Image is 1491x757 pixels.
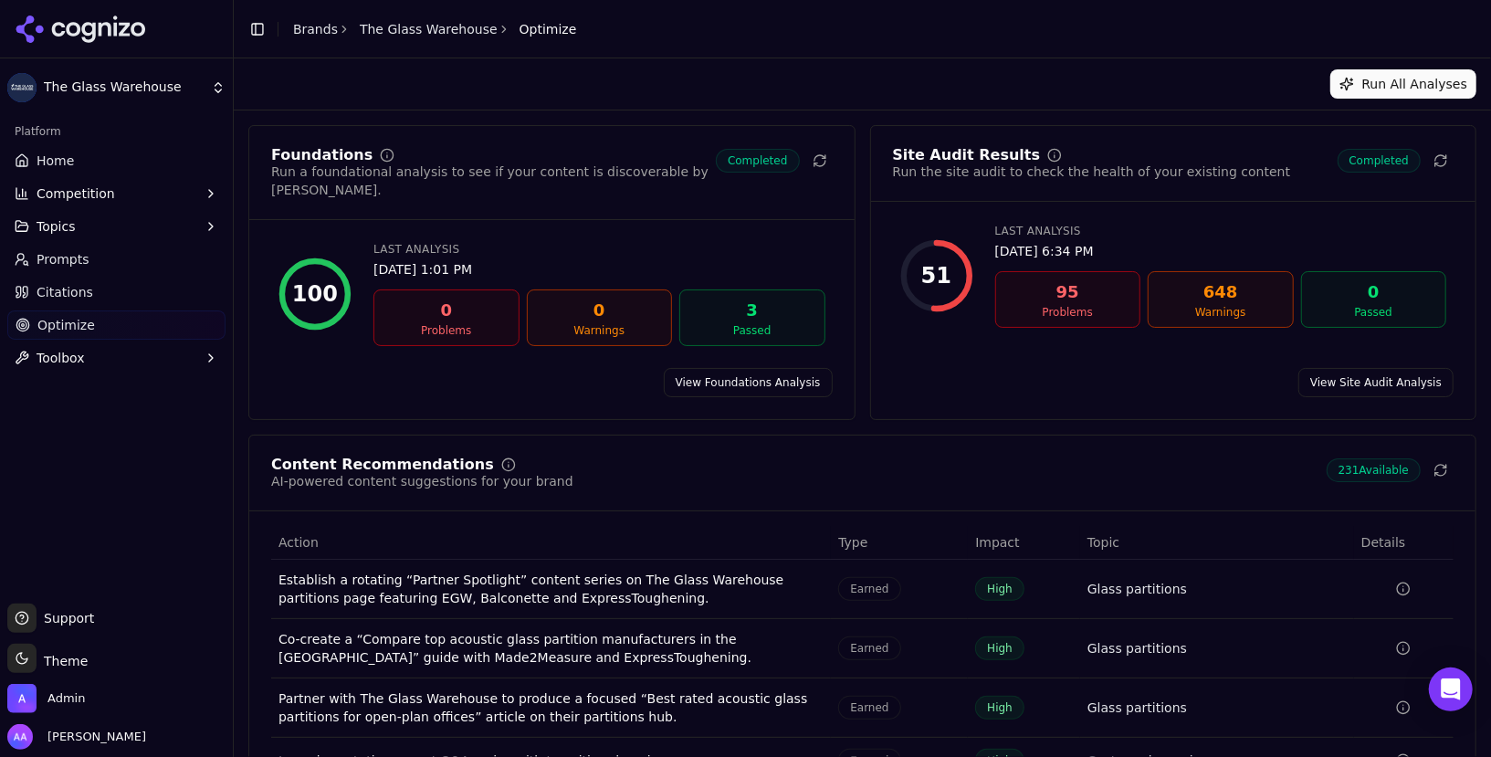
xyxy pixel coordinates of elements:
div: Type [838,533,961,552]
a: Optimize [7,310,226,340]
div: Open Intercom Messenger [1429,668,1473,711]
button: Open user button [7,724,146,750]
div: Passed [688,323,817,338]
span: High [975,696,1024,720]
div: 95 [1003,279,1133,305]
img: The Glass Warehouse [7,73,37,102]
button: Competition [7,179,226,208]
div: 0 [535,298,665,323]
div: Passed [1309,305,1439,320]
div: 100 [292,279,338,309]
span: Competition [37,184,115,203]
div: Foundations [271,148,373,163]
span: Home [37,152,74,170]
a: Brands [293,22,338,37]
div: Last Analysis [373,242,825,257]
span: Completed [1338,149,1421,173]
div: 51 [921,261,951,290]
div: Content Recommendations [271,457,494,472]
div: Last Analysis [995,224,1447,238]
a: Glass partitions [1087,699,1187,717]
a: Glass partitions [1087,639,1187,657]
span: Optimize [37,316,95,334]
div: 3 [688,298,817,323]
div: 0 [382,298,511,323]
div: Impact [975,533,1073,552]
a: View Site Audit Analysis [1298,368,1454,397]
span: Prompts [37,250,89,268]
span: Earned [838,577,900,601]
button: Run All Analyses [1330,69,1476,99]
img: Admin [7,684,37,713]
span: Admin [47,690,85,707]
span: Earned [838,696,900,720]
div: Site Audit Results [893,148,1041,163]
a: View Foundations Analysis [664,368,833,397]
div: Establish a rotating “Partner Spotlight” content series on The Glass Warehouse partitions page fe... [278,571,824,607]
div: Run a foundational analysis to see if your content is discoverable by [PERSON_NAME]. [271,163,716,199]
a: Citations [7,278,226,307]
a: Home [7,146,226,175]
span: Earned [838,636,900,660]
span: Optimize [520,20,577,38]
span: [PERSON_NAME] [40,729,146,745]
div: Partner with The Glass Warehouse to produce a focused “Best rated acoustic glass partitions for o... [278,689,824,726]
span: Citations [37,283,93,301]
a: The Glass Warehouse [360,20,498,38]
div: AI-powered content suggestions for your brand [271,472,573,490]
div: [DATE] 1:01 PM [373,260,825,279]
div: Problems [1003,305,1133,320]
div: 0 [1309,279,1439,305]
a: Glass partitions [1087,580,1187,598]
span: Theme [37,654,88,668]
span: High [975,636,1024,660]
div: Co-create a “Compare top acoustic glass partition manufacturers in the [GEOGRAPHIC_DATA]” guide w... [278,630,824,667]
span: Topics [37,217,76,236]
button: Topics [7,212,226,241]
span: Support [37,609,94,627]
img: Alp Aysan [7,724,33,750]
div: Run the site audit to check the health of your existing content [893,163,1291,181]
span: 231 Available [1327,458,1421,482]
span: Toolbox [37,349,85,367]
div: Platform [7,117,226,146]
div: Details [1361,533,1446,552]
div: 648 [1156,279,1286,305]
button: Toolbox [7,343,226,373]
nav: breadcrumb [293,20,576,38]
div: Topic [1087,533,1347,552]
div: Warnings [1156,305,1286,320]
div: Problems [382,323,511,338]
span: Completed [716,149,799,173]
div: Action [278,533,824,552]
a: Prompts [7,245,226,274]
button: Open organization switcher [7,684,85,713]
span: The Glass Warehouse [44,79,204,96]
div: [DATE] 6:34 PM [995,242,1447,260]
div: Warnings [535,323,665,338]
span: High [975,577,1024,601]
